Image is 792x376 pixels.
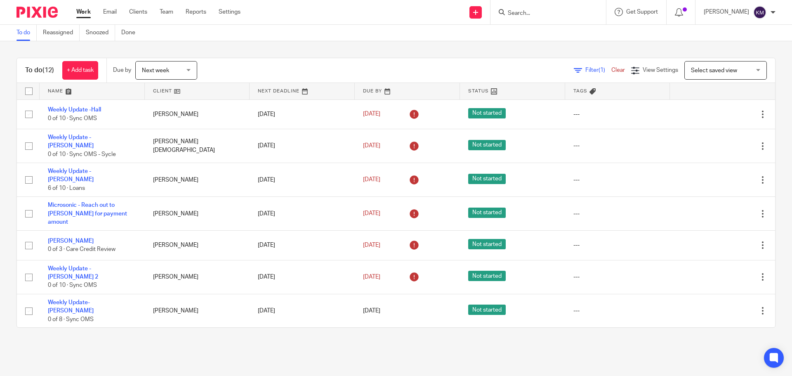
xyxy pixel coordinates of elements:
span: Not started [468,208,506,218]
div: --- [573,307,662,315]
a: To do [16,25,37,41]
a: Weekly Update- [PERSON_NAME] [48,300,94,314]
a: Clear [611,67,625,73]
span: 0 of 10 · Sync OMS - Sycle [48,151,116,157]
td: [PERSON_NAME][DEMOGRAPHIC_DATA] [145,129,250,163]
div: --- [573,210,662,218]
span: (12) [42,67,54,73]
span: Not started [468,271,506,281]
a: Reports [186,8,206,16]
span: 0 of 8 · Sync OMS [48,317,94,322]
span: Next week [142,68,169,73]
td: [PERSON_NAME] [145,197,250,231]
span: Not started [468,108,506,118]
span: Not started [468,239,506,249]
td: [PERSON_NAME] [145,260,250,294]
img: svg%3E [753,6,766,19]
span: Not started [468,305,506,315]
span: [DATE] [363,143,380,149]
div: --- [573,110,662,118]
p: Due by [113,66,131,74]
a: Clients [129,8,147,16]
div: --- [573,241,662,249]
td: [PERSON_NAME] [145,99,250,129]
a: Email [103,8,117,16]
div: --- [573,176,662,184]
div: --- [573,142,662,150]
span: Not started [468,174,506,184]
h1: To do [25,66,54,75]
p: [PERSON_NAME] [704,8,749,16]
span: 6 of 10 · Loans [48,185,85,191]
a: [PERSON_NAME] [48,238,94,244]
span: Get Support [626,9,658,15]
span: 0 of 10 · Sync OMS [48,116,97,121]
td: [PERSON_NAME] [145,163,250,197]
span: Tags [573,89,587,93]
td: [PERSON_NAME] [145,231,250,260]
a: Weekly Update - [PERSON_NAME] [48,135,94,149]
span: 0 of 3 · Care Credit Review [48,247,115,253]
a: Microsonic - Reach out to [PERSON_NAME] for payment amount [48,202,127,225]
a: Done [121,25,141,41]
a: Team [160,8,173,16]
span: Select saved view [691,68,737,73]
span: (1) [599,67,605,73]
td: [DATE] [250,294,355,328]
span: Filter [585,67,611,73]
td: [DATE] [250,129,355,163]
a: Reassigned [43,25,80,41]
a: Work [76,8,91,16]
span: [DATE] [363,111,380,117]
span: [DATE] [363,177,380,183]
a: Snoozed [86,25,115,41]
td: [DATE] [250,99,355,129]
div: --- [573,273,662,281]
a: Weekly Update - [PERSON_NAME] [48,168,94,182]
a: Settings [219,8,240,16]
span: 0 of 10 · Sync OMS [48,283,97,289]
a: + Add task [62,61,98,80]
span: [DATE] [363,308,380,314]
td: [DATE] [250,231,355,260]
td: [PERSON_NAME] [145,294,250,328]
a: Weekly Update - [PERSON_NAME] 2 [48,266,98,280]
td: [DATE] [250,163,355,197]
a: Weekly Update -Hall [48,107,101,113]
span: View Settings [643,67,678,73]
input: Search [507,10,581,17]
span: [DATE] [363,211,380,217]
span: [DATE] [363,242,380,248]
span: Not started [468,140,506,150]
td: [DATE] [250,260,355,294]
span: [DATE] [363,274,380,280]
img: Pixie [16,7,58,18]
td: [DATE] [250,197,355,231]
